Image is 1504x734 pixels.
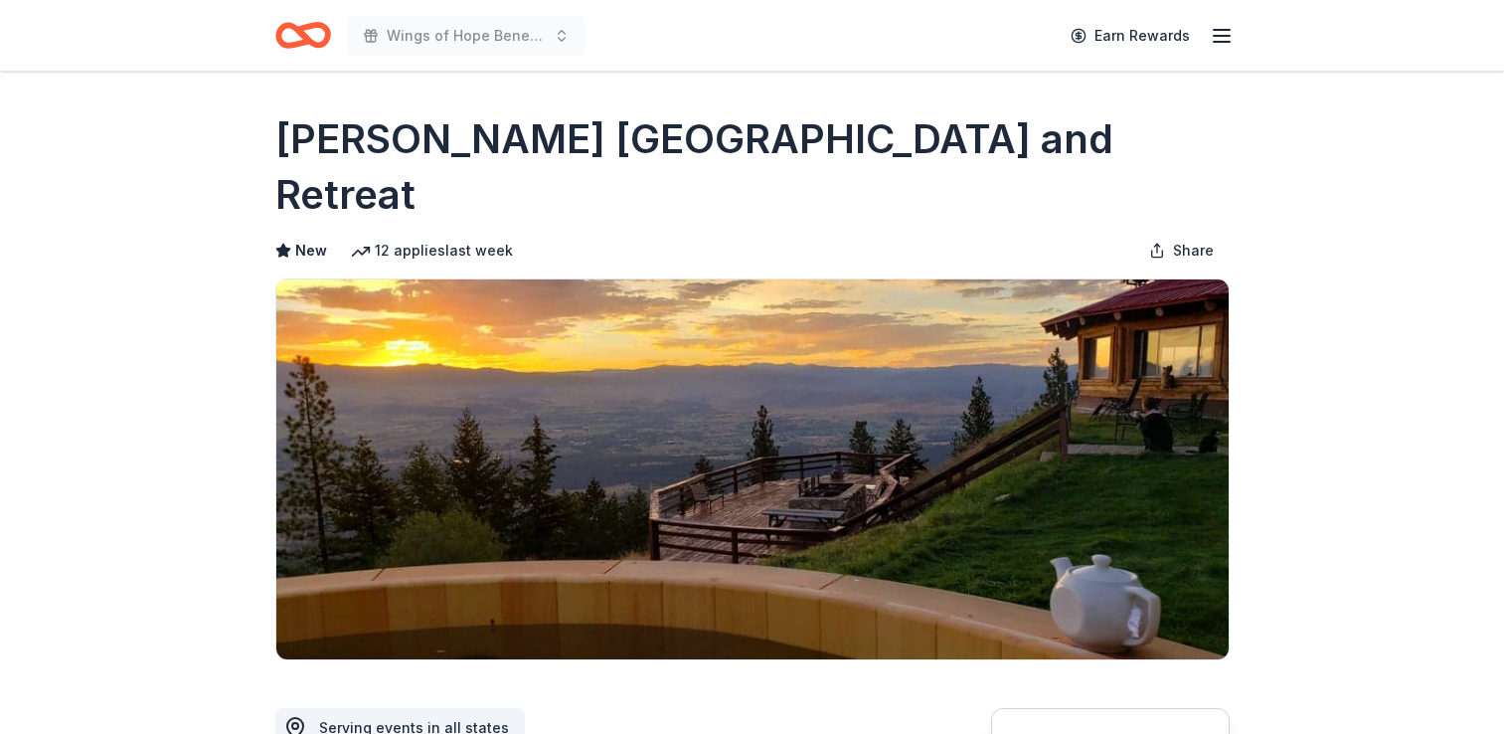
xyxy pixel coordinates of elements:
[387,24,546,48] span: Wings of Hope Benefit and Auction
[295,239,327,263] span: New
[275,12,331,59] a: Home
[1059,18,1202,54] a: Earn Rewards
[1133,231,1230,271] button: Share
[1173,239,1214,263] span: Share
[276,279,1229,659] img: Image for Downing Mountain Lodge and Retreat
[347,16,585,56] button: Wings of Hope Benefit and Auction
[275,111,1230,223] h1: [PERSON_NAME] [GEOGRAPHIC_DATA] and Retreat
[351,239,513,263] div: 12 applies last week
